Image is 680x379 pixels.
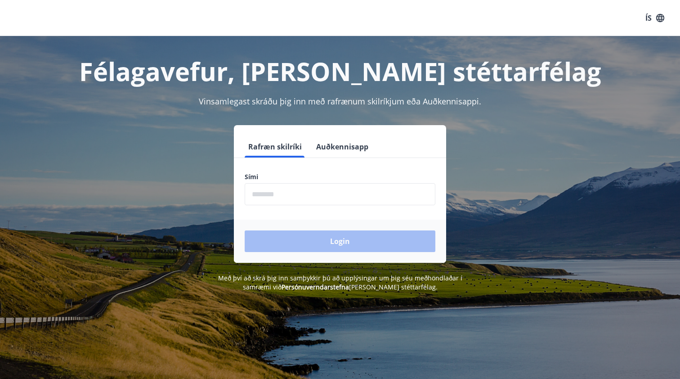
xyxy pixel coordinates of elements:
button: Rafræn skilríki [245,136,305,158]
a: Persónuverndarstefna [282,283,349,291]
button: Auðkennisapp [313,136,372,158]
label: Sími [245,172,435,181]
h1: Félagavefur, [PERSON_NAME] stéttarfélag [27,54,653,88]
span: Vinsamlegast skráðu þig inn með rafrænum skilríkjum eða Auðkennisappi. [199,96,481,107]
button: ÍS [640,10,669,26]
span: Með því að skrá þig inn samþykkir þú að upplýsingar um þig séu meðhöndlaðar í samræmi við [PERSON... [218,274,462,291]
